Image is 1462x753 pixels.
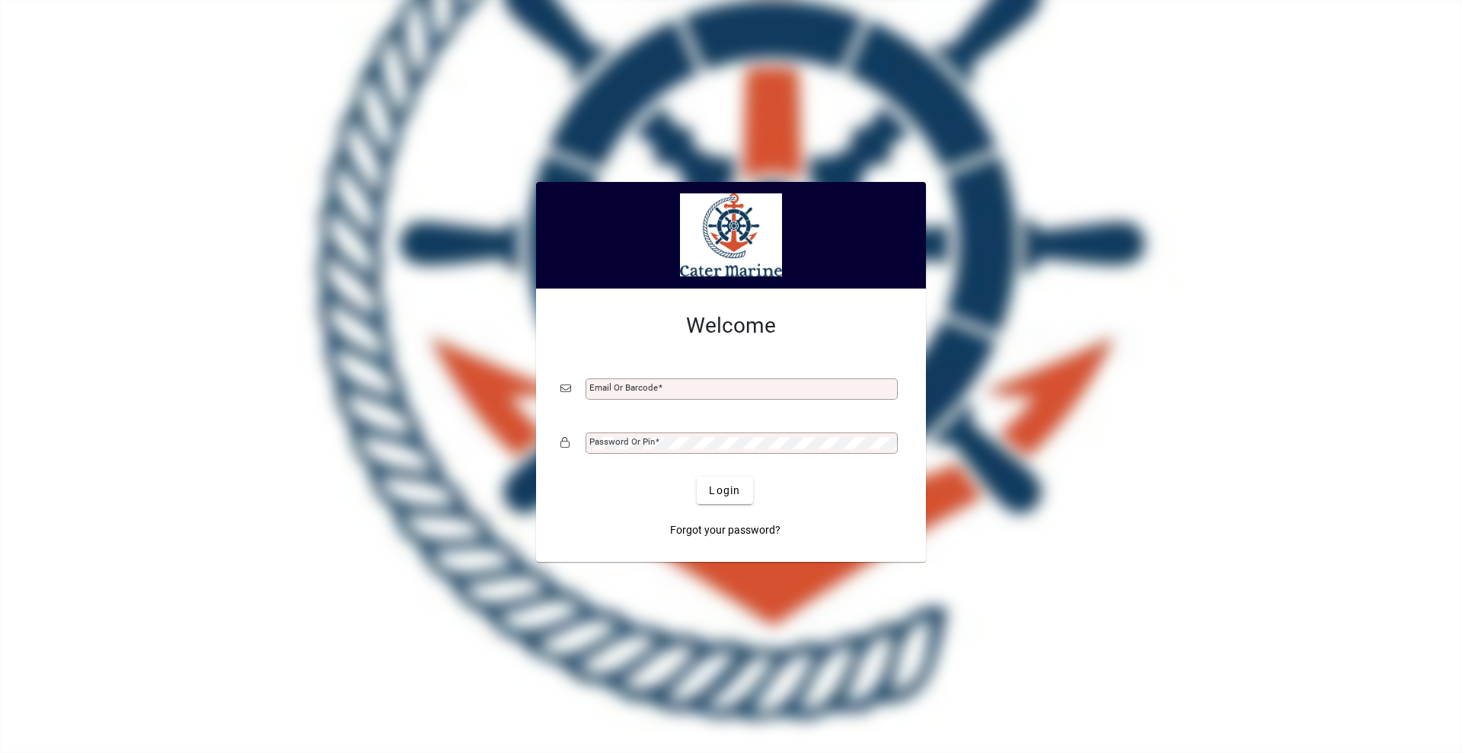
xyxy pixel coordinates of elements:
[589,436,655,447] mat-label: Password or Pin
[697,477,752,504] button: Login
[670,522,780,538] span: Forgot your password?
[589,382,658,393] mat-label: Email or Barcode
[560,313,902,339] h2: Welcome
[709,483,740,499] span: Login
[664,516,787,544] a: Forgot your password?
